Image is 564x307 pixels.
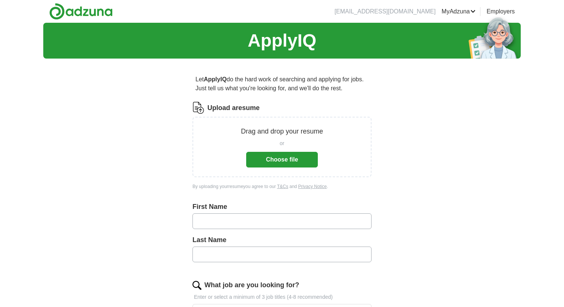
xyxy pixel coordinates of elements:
a: Privacy Notice [298,184,327,189]
div: By uploading your resume you agree to our and . [192,183,372,190]
label: First Name [192,202,372,212]
a: Employers [486,7,515,16]
h1: ApplyIQ [248,27,316,54]
img: search.png [192,281,201,290]
p: Let do the hard work of searching and applying for jobs. Just tell us what you're looking for, an... [192,72,372,96]
button: Choose file [246,152,318,167]
a: T&Cs [277,184,288,189]
label: What job are you looking for? [204,280,299,290]
p: Drag and drop your resume [241,126,323,137]
span: or [280,140,284,147]
label: Last Name [192,235,372,245]
img: Adzuna logo [49,3,113,20]
label: Upload a resume [207,103,260,113]
img: CV Icon [192,102,204,114]
li: [EMAIL_ADDRESS][DOMAIN_NAME] [335,7,436,16]
p: Enter or select a minimum of 3 job titles (4-8 recommended) [192,293,372,301]
a: MyAdzuna [442,7,476,16]
strong: ApplyIQ [204,76,226,82]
